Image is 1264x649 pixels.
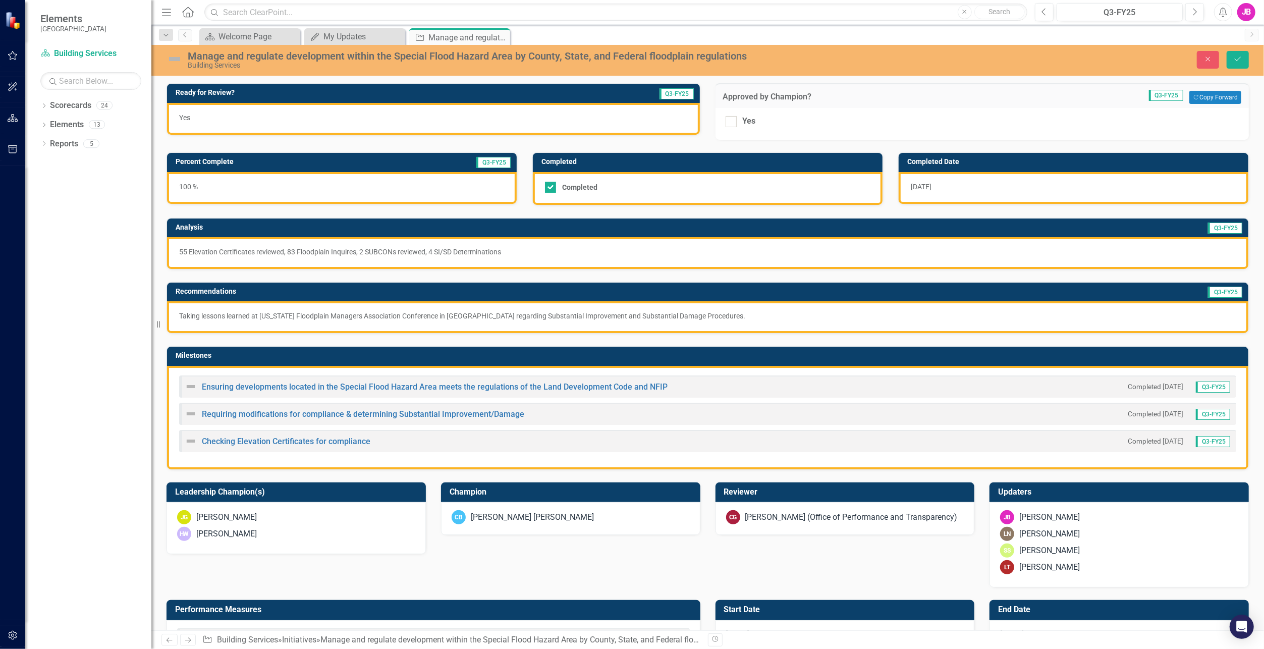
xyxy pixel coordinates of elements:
[428,31,508,44] div: Manage and regulate development within the Special Flood Hazard Area by County, State, and Federa...
[202,30,298,43] a: Welcome Page
[974,5,1025,19] button: Search
[40,25,106,33] small: [GEOGRAPHIC_DATA]
[998,605,1244,614] h3: End Date
[179,114,190,122] span: Yes
[323,30,403,43] div: My Updates
[1000,544,1014,558] div: SS
[1208,223,1242,234] span: Q3-FY25
[450,488,695,497] h3: Champion
[40,13,106,25] span: Elements
[476,157,511,168] span: Q3-FY25
[176,288,850,295] h3: Recommendations
[723,92,977,101] h3: Approved by Champion?
[176,89,501,96] h3: Ready for Review?
[1230,615,1254,639] div: Open Intercom Messenger
[179,247,1236,257] p: 55 Elevation Certificates reviewed, 83 Floodplain Inquires, 2 SUBCONs reviewed, 4 SI/SD Determina...
[202,437,370,446] a: Checking Elevation Certificates for compliance
[745,512,958,523] div: [PERSON_NAME] (Office of Performance and Transparency)
[1000,510,1014,524] div: JB
[1019,545,1080,557] div: [PERSON_NAME]
[185,381,197,393] img: Not Defined
[1128,382,1183,392] small: Completed [DATE]
[907,158,1243,166] h3: Completed Date
[911,183,931,191] span: [DATE]
[726,510,740,524] div: CG
[282,635,316,644] a: Initiatives
[471,512,594,523] div: [PERSON_NAME] [PERSON_NAME]
[175,488,421,497] h3: Leadership Champion(s)
[176,158,384,166] h3: Percent Complete
[196,512,257,523] div: [PERSON_NAME]
[1208,287,1242,298] span: Q3-FY25
[1196,436,1230,447] span: Q3-FY25
[204,4,1027,21] input: Search ClearPoint...
[1000,629,1024,638] span: [DATE]
[50,100,91,112] a: Scorecards
[188,50,780,62] div: Manage and regulate development within the Special Flood Hazard Area by County, State, and Federa...
[202,409,524,419] a: Requiring modifications for compliance & determining Substantial Improvement/Damage
[1057,3,1183,21] button: Q3-FY25
[541,158,877,166] h3: Completed
[724,488,970,497] h3: Reviewer
[998,488,1244,497] h3: Updaters
[50,138,78,150] a: Reports
[1128,437,1183,446] small: Completed [DATE]
[196,528,257,540] div: [PERSON_NAME]
[1019,528,1080,540] div: [PERSON_NAME]
[1019,512,1080,523] div: [PERSON_NAME]
[320,635,762,644] div: Manage and regulate development within the Special Flood Hazard Area by County, State, and Federa...
[167,172,517,204] div: 100 %
[724,605,970,614] h3: Start Date
[1000,527,1014,541] div: LN
[40,48,141,60] a: Building Services
[175,605,695,614] h3: Performance Measures
[1019,562,1080,573] div: [PERSON_NAME]
[96,101,113,110] div: 24
[50,119,84,131] a: Elements
[176,352,1243,359] h3: Milestones
[40,72,141,90] input: Search Below...
[89,121,105,129] div: 13
[188,62,780,69] div: Building Services
[660,88,694,99] span: Q3-FY25
[1189,91,1241,104] button: Copy Forward
[1060,7,1180,19] div: Q3-FY25
[167,51,183,67] img: Not Defined
[202,634,700,646] div: » »
[217,635,278,644] a: Building Services
[1196,409,1230,420] span: Q3-FY25
[83,139,99,148] div: 5
[185,408,197,420] img: Not Defined
[743,116,756,127] div: Yes
[1000,560,1014,574] div: LT
[202,382,668,392] a: Ensuring developments located in the Special Flood Hazard Area meets the regulations of the Land ...
[5,11,23,29] img: ClearPoint Strategy
[452,510,466,524] div: CB
[988,8,1010,16] span: Search
[218,30,298,43] div: Welcome Page
[307,30,403,43] a: My Updates
[1149,90,1183,101] span: Q3-FY25
[1196,382,1230,393] span: Q3-FY25
[176,224,640,231] h3: Analysis
[177,527,191,541] div: HW
[179,311,1236,321] p: Taking lessons learned at [US_STATE] Floodplain Managers Association Conference in [GEOGRAPHIC_DA...
[726,629,750,638] span: [DATE]
[1128,409,1183,419] small: Completed [DATE]
[177,510,191,524] div: JG
[185,435,197,447] img: Not Defined
[1237,3,1255,21] button: JB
